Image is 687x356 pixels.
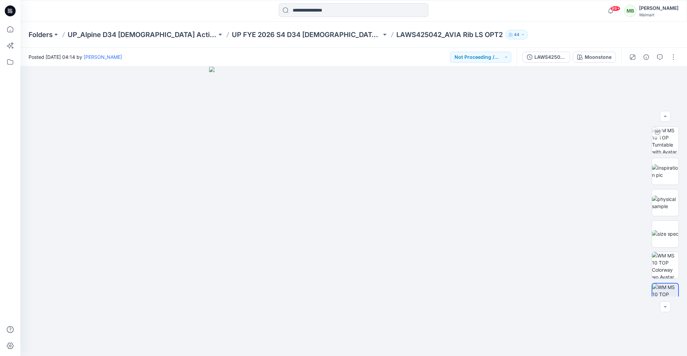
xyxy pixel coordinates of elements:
[209,67,498,356] img: eyJhbGciOiJIUzI1NiIsImtpZCI6IjAiLCJzbHQiOiJzZXMiLCJ0eXAiOiJKV1QifQ.eyJkYXRhIjp7InR5cGUiOiJzdG9yYW...
[639,12,679,17] div: Walmart
[396,30,503,39] p: LAWS425042_AVIA Rib LS OPT2
[652,196,679,210] img: physical sample
[232,30,381,39] a: UP FYE 2026 S4 D34 [DEMOGRAPHIC_DATA] Active Alpine
[641,52,652,63] button: Details
[652,230,679,237] img: size spec
[610,6,620,11] span: 99+
[639,4,679,12] div: [PERSON_NAME]
[585,53,612,61] div: Moonstone
[652,127,679,153] img: WM MS 10 TOP Turntable with Avatar
[534,53,566,61] div: LAWS425042_AVIA Rib LS OPT2
[29,53,122,61] span: Posted [DATE] 04:14 by
[573,52,616,63] button: Moonstone
[624,5,636,17] div: MB
[84,54,122,60] a: [PERSON_NAME]
[522,52,570,63] button: LAWS425042_AVIA Rib LS OPT2
[514,31,519,38] p: 44
[652,164,679,179] img: Inspiration pic
[652,252,679,278] img: WM MS 10 TOP Colorway wo Avatar
[652,284,678,309] img: WM MS 10 TOP Front wo Avatar
[505,30,528,39] button: 44
[29,30,53,39] a: Folders
[68,30,217,39] a: UP_Alpine D34 [DEMOGRAPHIC_DATA] Active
